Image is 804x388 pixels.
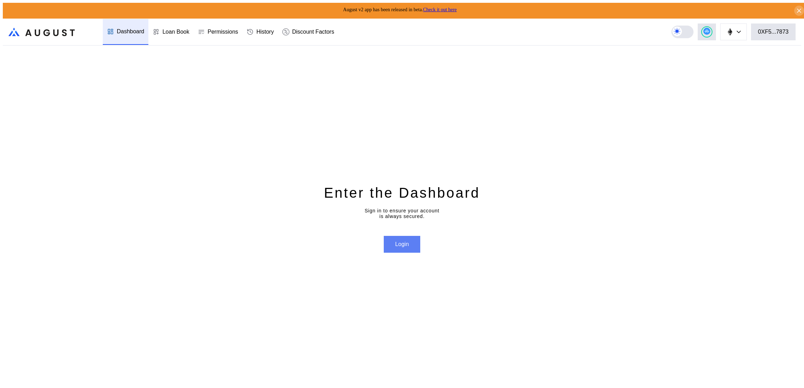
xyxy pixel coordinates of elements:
div: 0XF5...7873 [758,29,789,35]
div: Enter the Dashboard [324,184,480,202]
a: Discount Factors [278,19,339,45]
button: 0XF5...7873 [751,23,796,40]
div: Dashboard [117,28,144,35]
div: History [256,29,274,35]
button: Login [384,236,420,253]
div: Discount Factors [292,29,334,35]
span: August v2 app has been released in beta. [343,7,457,12]
a: History [242,19,278,45]
div: Sign in to ensure your account is always secured. [364,208,439,219]
div: Permissions [208,29,238,35]
button: chain logo [720,23,747,40]
a: Dashboard [103,19,148,45]
a: Loan Book [148,19,194,45]
a: Permissions [194,19,242,45]
div: Loan Book [162,29,189,35]
a: Check it out here [423,7,457,12]
img: chain logo [726,28,734,36]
